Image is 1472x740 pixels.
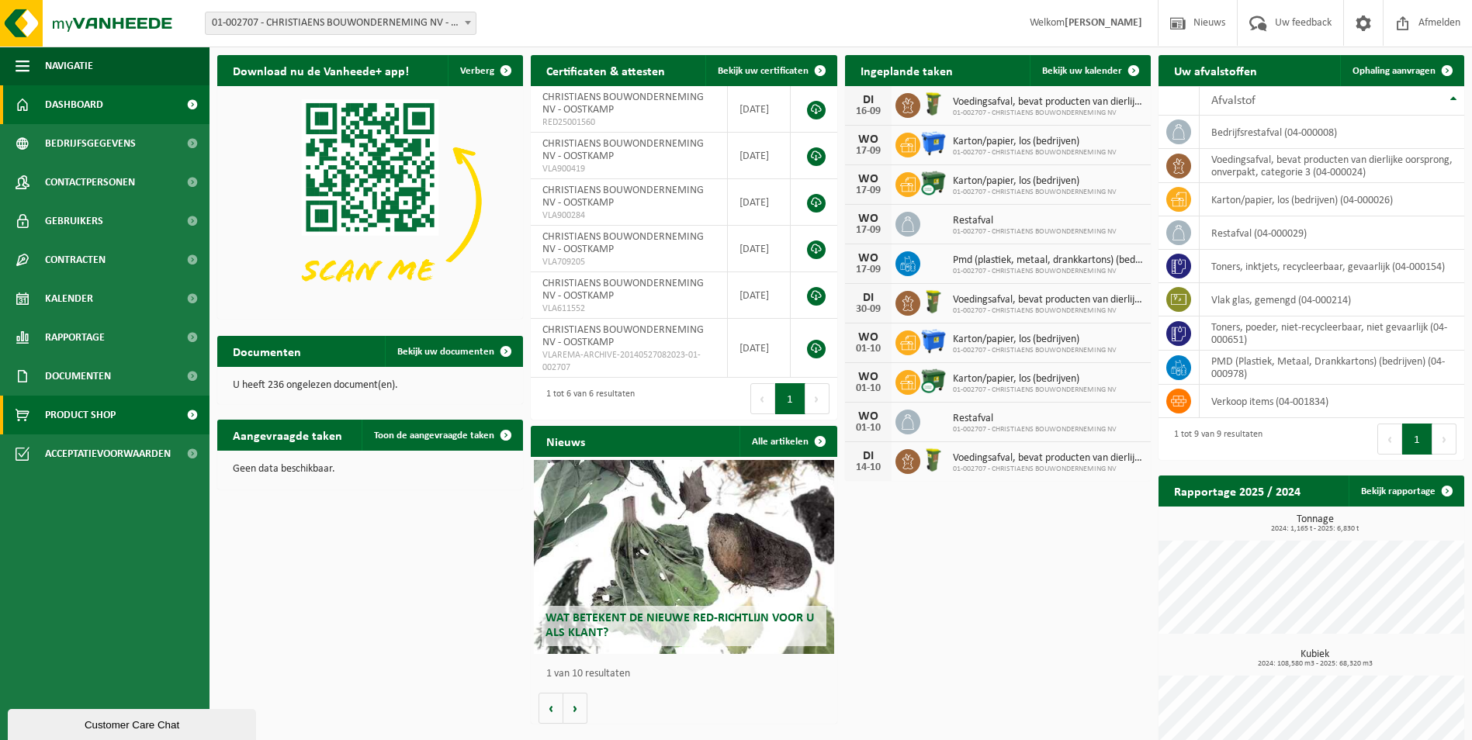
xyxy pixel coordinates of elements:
span: Documenten [45,357,111,396]
div: DI [853,450,884,462]
span: VLA900419 [542,163,715,175]
span: 01-002707 - CHRISTIAENS BOUWONDERNEMING NV [953,306,1143,316]
span: 01-002707 - CHRISTIAENS BOUWONDERNEMING NV [953,267,1143,276]
h3: Kubiek [1166,649,1464,668]
span: Karton/papier, los (bedrijven) [953,373,1117,386]
img: WB-1100-HPE-BE-01 [920,130,947,157]
button: Volgende [563,693,587,724]
div: 17-09 [853,225,884,236]
span: CHRISTIAENS BOUWONDERNEMING NV - OOSTKAMP [542,278,704,302]
span: Bedrijfsgegevens [45,124,136,163]
div: 01-10 [853,383,884,394]
span: Contracten [45,240,106,279]
h2: Rapportage 2025 / 2024 [1159,475,1316,506]
span: Restafval [953,215,1117,227]
span: CHRISTIAENS BOUWONDERNEMING NV - OOSTKAMP [542,92,704,116]
span: Toon de aangevraagde taken [374,431,494,441]
td: vlak glas, gemengd (04-000214) [1200,283,1464,316]
img: WB-1100-HPE-BE-01 [920,328,947,354]
span: VLA900284 [542,209,715,222]
div: 01-10 [853,423,884,434]
a: Bekijk uw documenten [385,336,521,367]
p: Geen data beschikbaar. [233,464,507,475]
h2: Aangevraagde taken [217,420,358,450]
img: WB-0060-HPE-GN-50 [920,447,947,473]
a: Toon de aangevraagde taken [362,420,521,451]
td: verkoop items (04-001834) [1200,385,1464,418]
img: WB-1100-CU [920,170,947,196]
span: 01-002707 - CHRISTIAENS BOUWONDERNEMING NV - OOSTKAMP [205,12,476,35]
span: Gebruikers [45,202,103,240]
div: DI [853,292,884,304]
span: Wat betekent de nieuwe RED-richtlijn voor u als klant? [546,612,814,639]
span: Acceptatievoorwaarden [45,434,171,473]
span: Pmd (plastiek, metaal, drankkartons) (bedrijven) [953,254,1143,267]
span: 01-002707 - CHRISTIAENS BOUWONDERNEMING NV [953,425,1117,434]
span: 01-002707 - CHRISTIAENS BOUWONDERNEMING NV [953,346,1117,355]
span: Afvalstof [1211,95,1256,107]
img: WB-0060-HPE-GN-50 [920,289,947,315]
span: 01-002707 - CHRISTIAENS BOUWONDERNEMING NV [953,386,1117,395]
h3: Tonnage [1166,514,1464,533]
span: VLAREMA-ARCHIVE-20140527082023-01-002707 [542,349,715,374]
img: WB-1100-CU [920,368,947,394]
span: 01-002707 - CHRISTIAENS BOUWONDERNEMING NV [953,109,1143,118]
td: [DATE] [728,226,791,272]
span: Voedingsafval, bevat producten van dierlijke oorsprong, onverpakt, categorie 3 [953,452,1143,465]
span: Rapportage [45,318,105,357]
h2: Ingeplande taken [845,55,968,85]
td: bedrijfsrestafval (04-000008) [1200,116,1464,149]
a: Bekijk uw certificaten [705,55,836,86]
span: Dashboard [45,85,103,124]
a: Ophaling aanvragen [1340,55,1463,86]
iframe: chat widget [8,706,259,740]
h2: Download nu de Vanheede+ app! [217,55,424,85]
button: Previous [1377,424,1402,455]
span: 01-002707 - CHRISTIAENS BOUWONDERNEMING NV [953,188,1117,197]
button: Next [1432,424,1456,455]
td: [DATE] [728,133,791,179]
span: Karton/papier, los (bedrijven) [953,175,1117,188]
td: karton/papier, los (bedrijven) (04-000026) [1200,183,1464,216]
div: WO [853,331,884,344]
span: Product Shop [45,396,116,434]
div: DI [853,94,884,106]
td: [DATE] [728,179,791,226]
td: PMD (Plastiek, Metaal, Drankkartons) (bedrijven) (04-000978) [1200,351,1464,385]
div: 17-09 [853,265,884,275]
span: CHRISTIAENS BOUWONDERNEMING NV - OOSTKAMP [542,231,704,255]
div: WO [853,252,884,265]
h2: Certificaten & attesten [531,55,681,85]
span: Bekijk uw certificaten [718,66,809,76]
p: 1 van 10 resultaten [546,669,829,679]
td: toners, inktjets, recycleerbaar, gevaarlijk (04-000154) [1200,250,1464,283]
div: 1 tot 6 van 6 resultaten [539,382,635,416]
span: Karton/papier, los (bedrijven) [953,334,1117,346]
td: [DATE] [728,319,791,378]
span: Restafval [953,413,1117,425]
a: Bekijk uw kalender [1030,55,1149,86]
img: Download de VHEPlus App [217,86,523,316]
a: Wat betekent de nieuwe RED-richtlijn voor u als klant? [534,460,833,654]
button: 1 [1402,424,1432,455]
span: CHRISTIAENS BOUWONDERNEMING NV - OOSTKAMP [542,185,704,209]
span: Verberg [460,66,494,76]
span: CHRISTIAENS BOUWONDERNEMING NV - OOSTKAMP [542,138,704,162]
div: 1 tot 9 van 9 resultaten [1166,422,1262,456]
div: WO [853,410,884,423]
td: toners, poeder, niet-recycleerbaar, niet gevaarlijk (04-000651) [1200,316,1464,351]
p: U heeft 236 ongelezen document(en). [233,380,507,391]
span: Karton/papier, los (bedrijven) [953,136,1117,148]
span: 01-002707 - CHRISTIAENS BOUWONDERNEMING NV [953,148,1117,157]
span: Navigatie [45,47,93,85]
h2: Documenten [217,336,317,366]
div: 14-10 [853,462,884,473]
h2: Uw afvalstoffen [1159,55,1273,85]
div: 16-09 [853,106,884,117]
button: Vorige [539,693,563,724]
span: Bekijk uw kalender [1042,66,1122,76]
div: 17-09 [853,185,884,196]
span: Ophaling aanvragen [1353,66,1436,76]
div: WO [853,371,884,383]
